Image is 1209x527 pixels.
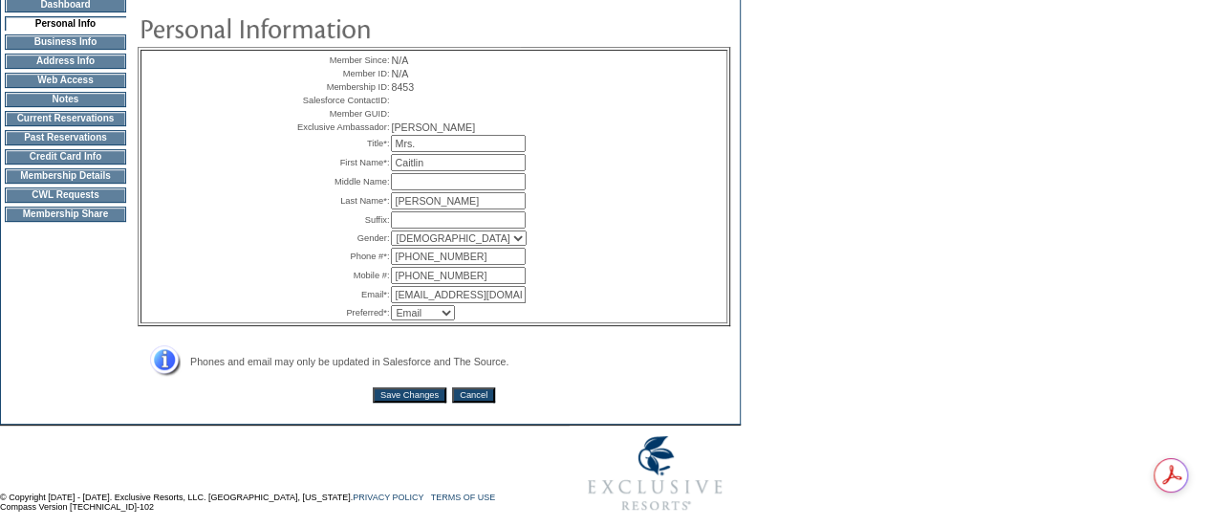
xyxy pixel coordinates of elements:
span: Phones and email may only be updated in Salesforce and The Source. [190,356,508,367]
span: N/A [391,68,408,79]
a: PRIVACY POLICY [353,493,423,502]
img: Address Info [138,345,181,377]
td: Member ID: [292,68,389,79]
td: Phone #*: [292,248,389,265]
td: Current Reservations [5,111,126,126]
td: Notes [5,92,126,107]
td: Membership Details [5,168,126,184]
td: Suffix: [292,211,389,229]
span: 8453 [391,81,414,93]
td: Gender: [292,231,389,246]
td: Middle Name: [292,173,389,190]
span: N/A [391,55,408,66]
img: pgTtlPersonalInfo.gif [139,9,521,47]
input: Cancel [452,387,495,403]
input: Save Changes [373,387,446,403]
td: CWL Requests [5,187,126,203]
td: Member GUID: [292,108,389,120]
td: Membership Share [5,207,126,222]
td: Email*: [292,286,389,303]
td: Web Access [5,73,126,88]
td: Business Info [5,34,126,50]
td: Member Since: [292,55,389,66]
td: Last Name*: [292,192,389,209]
td: Salesforce ContactID: [292,95,389,106]
td: Address Info [5,54,126,69]
a: TERMS OF USE [431,493,496,502]
img: Exclusive Resorts [570,426,741,521]
td: Exclusive Ambassador: [292,121,389,133]
td: Personal Info [5,16,126,31]
td: Past Reservations [5,130,126,145]
td: First Name*: [292,154,389,171]
td: Title*: [292,135,389,152]
td: Mobile #: [292,267,389,284]
td: Preferred*: [292,305,389,320]
td: Membership ID: [292,81,389,93]
span: [PERSON_NAME] [391,121,475,133]
td: Credit Card Info [5,149,126,165]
